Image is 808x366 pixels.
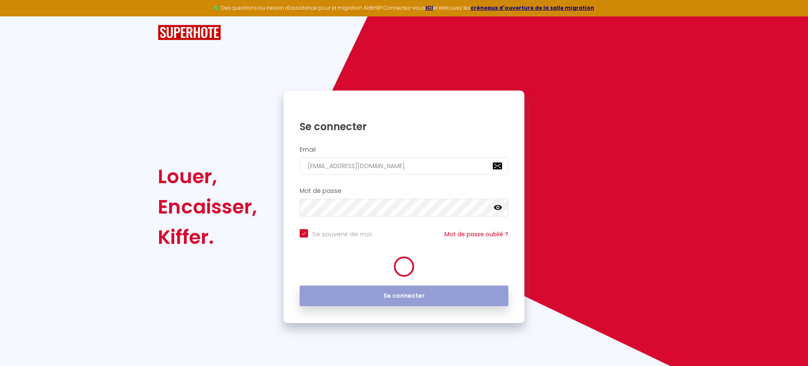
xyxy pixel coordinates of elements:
[300,120,508,133] h1: Se connecter
[158,222,257,252] div: Kiffer.
[425,4,433,11] a: ICI
[300,146,508,153] h2: Email
[7,3,32,29] button: Ouvrir le widget de chat LiveChat
[300,157,508,175] input: Ton Email
[158,161,257,192] div: Louer,
[300,286,508,307] button: Se connecter
[444,230,508,238] a: Mot de passe oublié ?
[158,192,257,222] div: Encaisser,
[470,4,594,11] a: créneaux d'ouverture de la salle migration
[158,25,221,40] img: SuperHote logo
[300,187,508,195] h2: Mot de passe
